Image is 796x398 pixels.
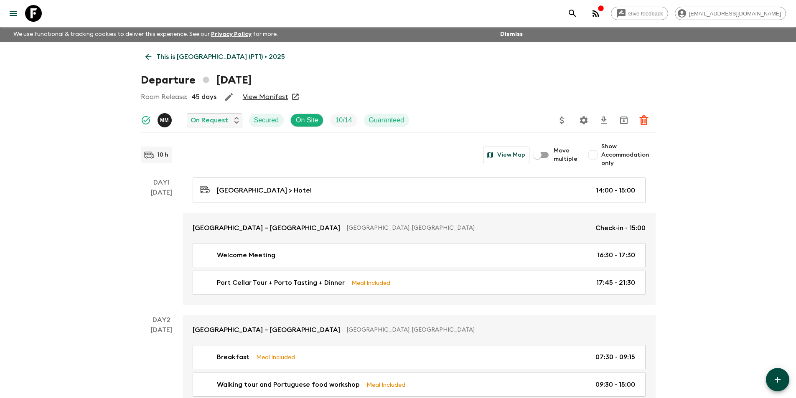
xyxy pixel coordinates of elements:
span: Move multiple [554,147,578,163]
p: 14:00 - 15:00 [596,185,635,195]
p: 10 / 14 [335,115,352,125]
a: View Manifest [243,93,288,101]
button: Dismiss [498,28,525,40]
p: This is [GEOGRAPHIC_DATA] (PT1) • 2025 [156,52,285,62]
button: menu [5,5,22,22]
p: Welcome Meeting [217,250,275,260]
p: Guaranteed [369,115,404,125]
button: MM [158,113,173,127]
button: View Map [483,147,529,163]
p: Meal Included [351,278,390,287]
div: [DATE] [151,188,172,305]
p: 45 days [191,92,216,102]
span: Mariana Martins [158,116,173,122]
a: Welcome Meeting16:30 - 17:30 [193,243,646,267]
a: Privacy Policy [211,31,252,37]
h1: Departure [DATE] [141,72,252,89]
p: M M [160,117,169,124]
a: [GEOGRAPHIC_DATA] > Hotel14:00 - 15:00 [193,177,646,203]
p: On Request [191,115,228,125]
p: Day 1 [141,177,183,188]
span: Give feedback [624,10,668,17]
p: Meal Included [256,352,295,362]
p: Secured [254,115,279,125]
a: Give feedback [611,7,668,20]
div: [EMAIL_ADDRESS][DOMAIN_NAME] [675,7,786,20]
svg: Synced Successfully [141,115,151,125]
div: Secured [249,114,284,127]
p: Port Cellar Tour + Porto Tasting + Dinner [217,278,345,288]
button: search adventures [564,5,581,22]
a: [GEOGRAPHIC_DATA] – [GEOGRAPHIC_DATA][GEOGRAPHIC_DATA], [GEOGRAPHIC_DATA] [183,315,656,345]
div: On Site [290,114,323,127]
p: Check-in - 15:00 [595,223,646,233]
p: 10 h [158,151,168,159]
div: Trip Fill [330,114,357,127]
p: [GEOGRAPHIC_DATA] – [GEOGRAPHIC_DATA] [193,223,340,233]
p: Walking tour and Portuguese food workshop [217,380,360,390]
p: On Site [296,115,318,125]
p: Breakfast [217,352,249,362]
p: Meal Included [366,380,405,389]
button: Delete [636,112,652,129]
p: 09:30 - 15:00 [595,380,635,390]
p: 17:45 - 21:30 [596,278,635,288]
p: Room Release: [141,92,187,102]
p: [GEOGRAPHIC_DATA] > Hotel [217,185,312,195]
a: Port Cellar Tour + Porto Tasting + DinnerMeal Included17:45 - 21:30 [193,271,646,295]
p: [GEOGRAPHIC_DATA], [GEOGRAPHIC_DATA] [347,326,639,334]
a: BreakfastMeal Included07:30 - 09:15 [193,345,646,369]
span: [EMAIL_ADDRESS][DOMAIN_NAME] [684,10,786,17]
p: We use functional & tracking cookies to deliver this experience. See our for more. [10,27,281,42]
p: Day 2 [141,315,183,325]
p: [GEOGRAPHIC_DATA], [GEOGRAPHIC_DATA] [347,224,589,232]
a: This is [GEOGRAPHIC_DATA] (PT1) • 2025 [141,48,290,65]
p: [GEOGRAPHIC_DATA] – [GEOGRAPHIC_DATA] [193,325,340,335]
span: Show Accommodation only [601,142,656,167]
a: [GEOGRAPHIC_DATA] – [GEOGRAPHIC_DATA][GEOGRAPHIC_DATA], [GEOGRAPHIC_DATA]Check-in - 15:00 [183,213,656,243]
button: Download CSV [595,112,612,129]
button: Settings [575,112,592,129]
button: Update Price, Early Bird Discount and Costs [554,112,570,129]
a: Walking tour and Portuguese food workshopMeal Included09:30 - 15:00 [193,373,646,397]
button: Archive (Completed, Cancelled or Unsynced Departures only) [615,112,632,129]
p: 16:30 - 17:30 [597,250,635,260]
p: 07:30 - 09:15 [595,352,635,362]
